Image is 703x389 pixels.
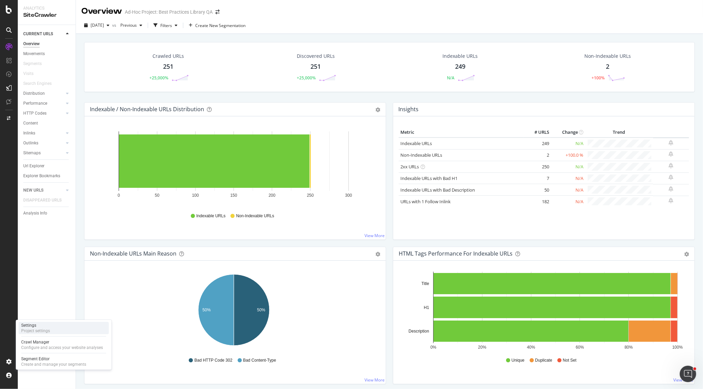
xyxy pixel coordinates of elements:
span: Indexable URLs [196,213,225,219]
text: H1 [424,305,429,310]
div: HTML Tags Performance for Indexable URLs [399,250,513,257]
span: Non-Indexable URLs [236,213,274,219]
a: Search Engines [23,80,58,87]
div: Overview [23,40,40,48]
a: Distribution [23,90,64,97]
div: Create and manage your segments [21,362,86,367]
button: Create New Segmentation [186,20,248,31]
button: Previous [118,20,145,31]
a: HTTP Codes [23,110,64,117]
div: Inlinks [23,130,35,137]
div: gear [684,252,689,257]
a: Visits [23,70,40,77]
a: SettingsProject settings [18,322,109,334]
a: View More [364,233,385,238]
div: bell-plus [669,174,674,180]
span: Duplicate [535,358,552,363]
svg: A chart. [399,272,686,351]
div: Non-Indexable URLs [584,53,631,60]
div: +100% [592,75,605,81]
a: Non-Indexable URLs [400,152,442,158]
text: 20% [478,345,486,350]
a: Segment EditorCreate and manage your segments [18,355,109,368]
td: 250 [523,161,551,172]
td: 249 [523,138,551,149]
a: Movements [23,50,71,57]
span: vs [112,22,118,28]
div: arrow-right-arrow-left [215,10,220,14]
div: Distribution [23,90,45,97]
a: 2xx URLs [400,164,419,170]
td: 7 [523,172,551,184]
div: +25,000% [297,75,316,81]
div: bell-plus [669,163,674,168]
div: gear [375,107,380,112]
div: NEW URLS [23,187,43,194]
text: 250 [307,193,314,198]
a: Analysis Info [23,210,71,217]
button: Filters [151,20,180,31]
span: Bad HTTP Code 302 [195,358,233,363]
text: 100 [192,193,199,198]
a: Outlinks [23,140,64,147]
div: 251 [310,62,321,71]
a: Indexable URLs [400,140,432,146]
a: URLs with 1 Follow Inlink [400,198,451,205]
th: Trend [585,127,653,138]
div: Movements [23,50,45,57]
div: SiteCrawler [23,11,70,19]
text: 0 [118,193,120,198]
td: N/A [551,196,585,207]
a: NEW URLS [23,187,64,194]
div: Discovered URLs [297,53,335,60]
a: Indexable URLs with Bad H1 [400,175,457,181]
div: Content [23,120,38,127]
div: 249 [455,62,465,71]
div: CURRENT URLS [23,30,53,38]
div: Filters [160,23,172,28]
text: 200 [268,193,275,198]
a: View More [673,377,693,383]
span: Bad Content-Type [243,358,276,363]
td: 2 [523,149,551,161]
span: Previous [118,22,137,28]
th: # URLS [523,127,551,138]
svg: A chart. [90,127,377,207]
button: [DATE] [81,20,112,31]
td: N/A [551,138,585,149]
text: 60% [576,345,584,350]
div: Indexable / Non-Indexable URLs Distribution [90,106,204,113]
div: Ad-Hoc Project: Best Practices Library QA [125,9,213,15]
text: Title [422,281,429,286]
svg: A chart. [90,272,377,351]
a: Content [23,120,71,127]
div: 2 [606,62,609,71]
div: Performance [23,100,47,107]
text: 50% [257,308,265,312]
a: Overview [23,40,71,48]
td: +100.0 % [551,149,585,161]
td: N/A [551,184,585,196]
div: bell-plus [669,140,674,145]
text: 100% [672,345,683,350]
a: Inlinks [23,130,64,137]
a: Crawl ManagerConfigure and access your website analyses [18,339,109,351]
a: Explorer Bookmarks [23,172,71,180]
div: Configure and access your website analyses [21,345,103,350]
div: Explorer Bookmarks [23,172,60,180]
text: 300 [345,193,352,198]
div: Analysis Info [23,210,47,217]
text: 0% [430,345,437,350]
div: Outlinks [23,140,38,147]
text: Description [409,329,429,334]
div: N/A [447,75,454,81]
div: Overview [81,5,122,17]
span: Unique [512,358,525,363]
div: Crawl Manager [21,339,103,345]
div: Segment Editor [21,356,86,362]
text: 50% [202,308,211,312]
div: 251 [163,62,173,71]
